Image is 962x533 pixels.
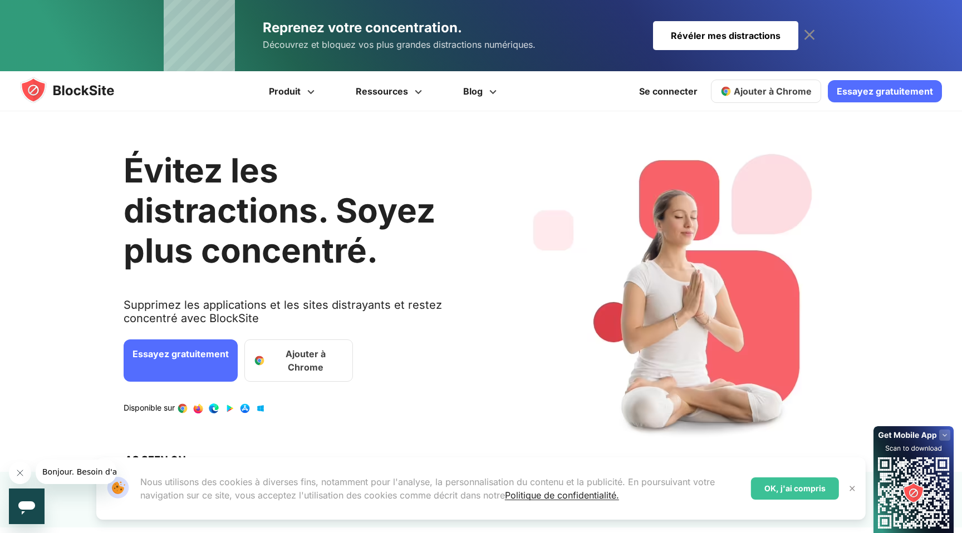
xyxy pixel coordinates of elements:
font: Ajouter à Chrome [734,86,812,97]
img: blocksite-icon.5d769676.svg [20,77,136,103]
a: Ressources [337,71,444,111]
font: Blog [463,86,483,97]
font: Essayez gratuitement [132,348,229,359]
font: Ressources [356,86,408,97]
a: Produit [250,71,337,111]
img: Fermer [848,484,857,493]
font: Supprimez les applications et les sites distrayants et restez concentré avec BlockSite [124,298,442,325]
iframe: Bouton de lancement de la fenêtre de messagerie [9,488,45,524]
font: OK, j'ai compris [764,483,826,493]
a: Essayez gratuitement [828,80,942,102]
iframe: Message de la compagnie [36,460,116,484]
font: Bonjour. Besoin d'aide ? [7,8,100,17]
a: Ajouter à Chrome [244,339,353,382]
font: Essayez gratuitement [837,86,933,97]
font: Évitez les distractions. Soyez plus concentré. [124,150,435,270]
font: Disponible sur [124,403,175,412]
font: Se connecter [639,86,698,97]
a: Ajouter à Chrome [711,80,821,103]
font: Découvrez et bloquez vos plus grandes distractions numériques. [263,39,536,50]
font: Produit [269,86,301,97]
img: chrome-icon.svg [720,86,732,97]
button: Fermer [845,481,860,496]
font: Reprenez votre concentration. [263,19,462,36]
a: Blog [444,71,519,111]
a: Se connecter [632,78,704,105]
font: Ajouter à Chrome [286,348,326,373]
a: Essayez gratuitement [124,339,238,382]
font: Révéler mes distractions [671,30,781,41]
a: Politique de confidentialité. [505,490,619,501]
font: Nous utilisons des cookies à diverses fins, notamment pour l'analyse, la personnalisation du cont... [140,476,715,501]
iframe: Fermer le message [9,462,31,484]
